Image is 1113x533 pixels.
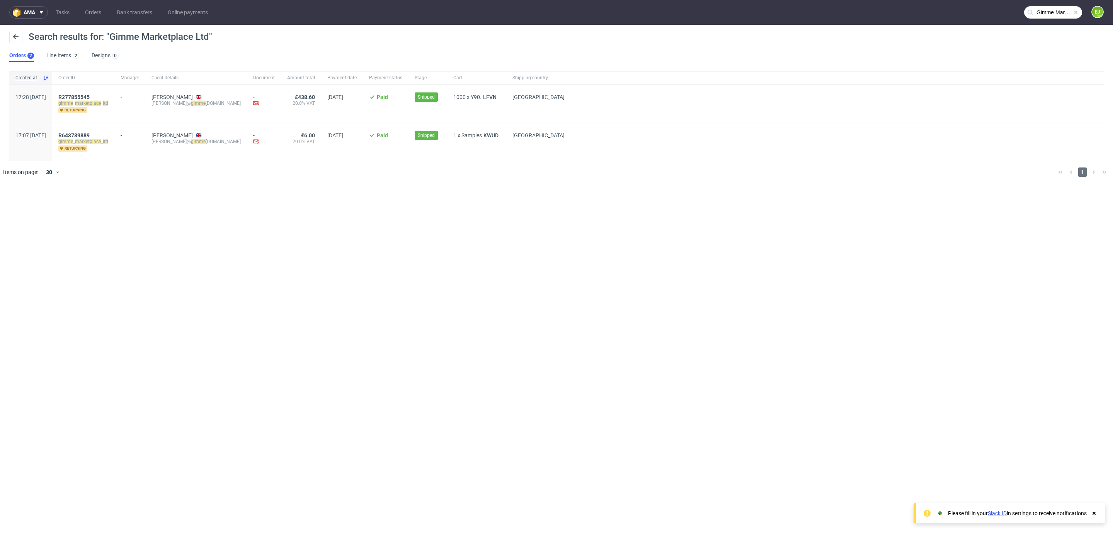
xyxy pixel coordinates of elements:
[253,132,275,146] div: -
[58,94,91,100] a: R277855545
[58,100,108,106] span: _ _
[3,168,38,176] span: Items on page:
[58,132,91,138] a: R643789889
[58,75,108,81] span: Order ID
[253,94,275,108] div: -
[1092,7,1103,17] figcaption: EJ
[51,6,74,19] a: Tasks
[418,132,435,139] span: Shipped
[512,132,565,138] span: [GEOGRAPHIC_DATA]
[114,53,117,58] div: 0
[482,132,500,138] a: KWUD
[29,53,32,58] div: 2
[151,75,241,81] span: Client details
[287,138,315,145] span: 20.0% VAT
[377,94,388,100] span: Paid
[75,101,101,106] mark: marketplace
[253,75,275,81] span: Document
[191,101,206,106] mark: gimme
[512,94,565,100] span: [GEOGRAPHIC_DATA]
[377,132,388,138] span: Paid
[15,75,40,81] span: Created at
[453,75,500,81] span: Cart
[453,94,500,100] div: x
[327,132,343,138] span: [DATE]
[471,94,482,100] span: Y90.
[9,6,48,19] button: ama
[103,101,108,106] mark: ltd
[151,100,241,106] div: [PERSON_NAME]@ [DOMAIN_NAME]
[58,138,108,145] span: _ _
[58,132,90,138] span: R643789889
[461,132,482,138] span: Samples
[58,139,73,144] mark: gimme
[191,139,206,144] mark: gimme
[41,167,55,178] div: 30
[58,94,90,100] span: R277855545
[948,509,1087,517] div: Please fill in your in settings to receive notifications
[453,94,466,100] span: 1000
[112,6,157,19] a: Bank transfers
[988,510,1007,516] a: Slack ID
[163,6,213,19] a: Online payments
[151,94,193,100] a: [PERSON_NAME]
[121,75,139,81] span: Manager
[58,101,73,106] mark: gimme
[327,75,357,81] span: Payment date
[418,94,435,101] span: Shipped
[369,75,402,81] span: Payment status
[13,8,24,17] img: logo
[936,509,944,517] img: Slack
[9,50,34,62] a: Orders2
[80,6,106,19] a: Orders
[287,100,315,106] span: 20.0% VAT
[121,91,139,100] div: -
[287,75,315,81] span: Amount total
[75,139,101,144] mark: marketplace
[29,31,212,42] span: Search results for: "Gimme Marketplace Ltd"
[482,94,498,100] a: LFVN
[512,75,565,81] span: Shipping country
[15,132,46,138] span: 17:07 [DATE]
[46,50,79,62] a: Line Items2
[327,94,343,100] span: [DATE]
[75,53,77,58] div: 2
[58,145,87,152] span: returning
[151,138,241,145] div: [PERSON_NAME]@ [DOMAIN_NAME]
[415,75,441,81] span: Stage
[121,129,139,138] div: -
[58,107,87,113] span: returning
[1078,167,1087,177] span: 1
[15,94,46,100] span: 17:28 [DATE]
[453,132,500,138] div: x
[103,139,108,144] mark: ltd
[151,132,193,138] a: [PERSON_NAME]
[92,50,119,62] a: Designs0
[24,10,35,15] span: ama
[295,94,315,100] span: £438.60
[301,132,315,138] span: £6.00
[453,132,456,138] span: 1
